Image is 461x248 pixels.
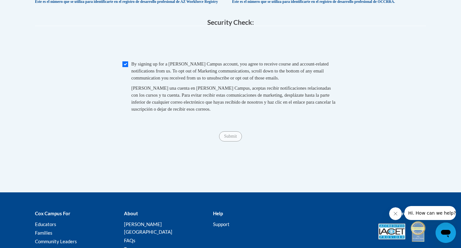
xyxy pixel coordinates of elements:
iframe: Message from company [404,206,456,220]
input: Submit [219,131,242,141]
img: IDA® Accredited [410,220,426,243]
a: [PERSON_NAME][GEOGRAPHIC_DATA] [124,221,172,235]
b: Help [213,210,223,216]
iframe: Button to launch messaging window [436,223,456,243]
span: Security Check: [207,18,254,26]
iframe: reCAPTCHA [182,32,279,57]
a: Support [213,221,230,227]
a: Families [35,230,52,236]
a: FAQs [124,238,135,243]
a: Community Leaders [35,238,77,244]
b: About [124,210,138,216]
span: [PERSON_NAME] una cuenta en [PERSON_NAME] Campus, aceptas recibir notificaciones relacionadas con... [131,86,335,112]
iframe: Close message [389,207,402,220]
b: Cox Campus For [35,210,70,216]
a: Educators [35,221,56,227]
span: By signing up for a [PERSON_NAME] Campus account, you agree to receive course and account-related... [131,61,329,80]
img: Accredited IACET® Provider [378,224,405,239]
